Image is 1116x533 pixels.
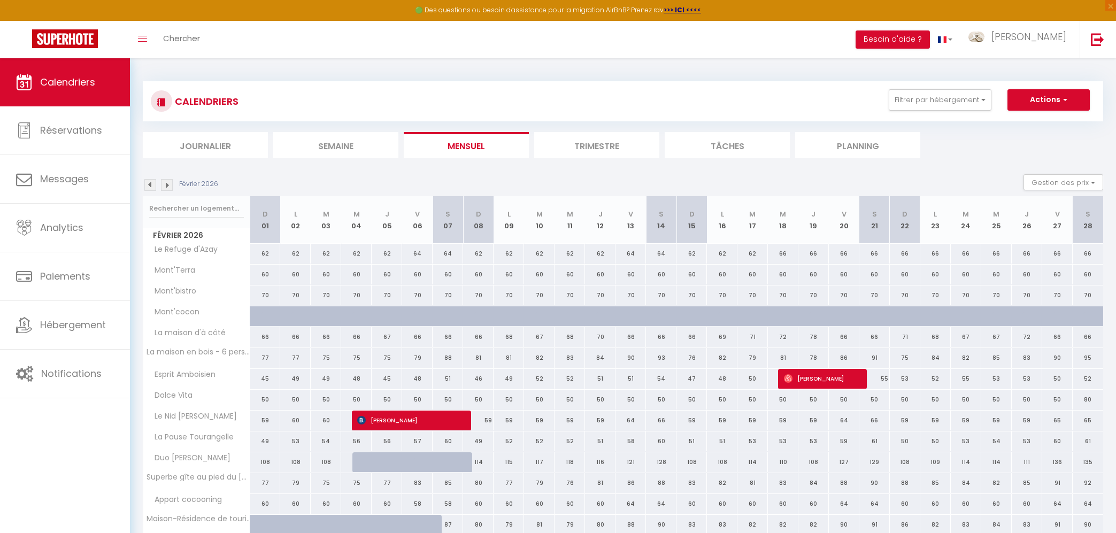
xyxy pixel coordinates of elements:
[829,285,859,305] div: 70
[951,285,981,305] div: 70
[890,196,920,244] th: 22
[280,348,311,368] div: 77
[951,244,981,264] div: 66
[707,390,737,410] div: 50
[737,369,768,389] div: 50
[768,196,798,244] th: 18
[798,285,829,305] div: 70
[555,390,585,410] div: 50
[1012,285,1042,305] div: 70
[155,21,208,58] a: Chercher
[951,327,981,347] div: 67
[555,265,585,284] div: 60
[960,21,1080,58] a: ... [PERSON_NAME]
[993,209,999,219] abbr: M
[433,390,463,410] div: 50
[372,327,402,347] div: 67
[981,196,1012,244] th: 25
[280,411,311,430] div: 60
[341,196,372,244] th: 04
[659,209,664,219] abbr: S
[585,196,615,244] th: 12
[402,327,433,347] div: 66
[1012,265,1042,284] div: 60
[372,244,402,264] div: 62
[463,348,494,368] div: 81
[507,209,511,219] abbr: L
[341,265,372,284] div: 60
[585,244,615,264] div: 62
[856,30,930,49] button: Besoin d'aide ?
[920,327,951,347] div: 68
[494,244,524,264] div: 62
[991,30,1066,43] span: [PERSON_NAME]
[890,369,920,389] div: 53
[534,132,659,158] li: Trimestre
[402,369,433,389] div: 48
[145,327,228,339] span: La maison d'à côté
[981,285,1012,305] div: 70
[494,348,524,368] div: 81
[981,244,1012,264] div: 66
[798,327,829,347] div: 78
[357,410,459,430] span: [PERSON_NAME]
[250,244,281,264] div: 62
[798,390,829,410] div: 50
[737,285,768,305] div: 70
[555,196,585,244] th: 11
[494,285,524,305] div: 70
[463,327,494,347] div: 66
[402,348,433,368] div: 79
[890,285,920,305] div: 70
[1055,209,1060,219] abbr: V
[829,390,859,410] div: 50
[1073,327,1103,347] div: 66
[902,209,907,219] abbr: D
[341,390,372,410] div: 50
[524,348,555,368] div: 82
[555,244,585,264] div: 62
[494,196,524,244] th: 09
[463,390,494,410] div: 50
[707,369,737,389] div: 48
[372,196,402,244] th: 05
[664,5,701,14] a: >>> ICI <<<<
[859,285,890,305] div: 70
[890,327,920,347] div: 71
[280,390,311,410] div: 50
[280,369,311,389] div: 49
[1042,196,1073,244] th: 27
[433,327,463,347] div: 66
[737,390,768,410] div: 50
[628,209,633,219] abbr: V
[163,33,200,44] span: Chercher
[179,179,218,189] p: Février 2026
[494,327,524,347] div: 68
[311,265,341,284] div: 60
[372,369,402,389] div: 45
[872,209,877,219] abbr: S
[524,327,555,347] div: 67
[981,390,1012,410] div: 50
[555,327,585,347] div: 68
[1042,327,1073,347] div: 66
[676,348,707,368] div: 76
[294,209,297,219] abbr: L
[40,75,95,89] span: Calendriers
[1042,244,1073,264] div: 66
[859,244,890,264] div: 66
[1025,209,1029,219] abbr: J
[536,209,543,219] abbr: M
[494,411,524,430] div: 59
[707,196,737,244] th: 16
[145,265,198,276] span: Mont'Terra
[707,265,737,284] div: 60
[524,196,555,244] th: 10
[40,269,90,283] span: Paiements
[311,390,341,410] div: 50
[172,89,238,113] h3: CALENDRIERS
[646,411,676,430] div: 66
[1012,196,1042,244] th: 26
[951,348,981,368] div: 82
[433,348,463,368] div: 88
